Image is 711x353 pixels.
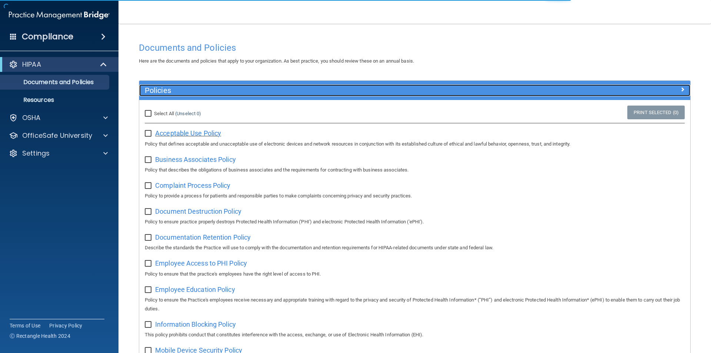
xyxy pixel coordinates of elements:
[175,111,201,116] a: (Unselect 0)
[145,86,547,94] h5: Policies
[145,217,685,226] p: Policy to ensure practice properly destroys Protected Health Information ('PHI') and electronic P...
[155,259,247,267] span: Employee Access to PHI Policy
[22,31,73,42] h4: Compliance
[5,96,106,104] p: Resources
[155,233,251,241] span: Documentation Retention Policy
[10,322,40,329] a: Terms of Use
[145,111,153,117] input: Select All (Unselect 0)
[155,182,230,189] span: Complaint Process Policy
[154,111,174,116] span: Select All
[155,320,236,328] span: Information Blocking Policy
[9,131,108,140] a: OfficeSafe University
[139,58,414,64] span: Here are the documents and policies that apply to your organization. As best practice, you should...
[145,192,685,200] p: Policy to provide a process for patients and responsible parties to make complaints concerning pr...
[145,296,685,313] p: Policy to ensure the Practice's employees receive necessary and appropriate training with regard ...
[145,330,685,339] p: This policy prohibits conduct that constitutes interference with the access, exchange, or use of ...
[155,207,241,215] span: Document Destruction Policy
[49,322,83,329] a: Privacy Policy
[9,60,107,69] a: HIPAA
[139,43,691,53] h4: Documents and Policies
[22,60,41,69] p: HIPAA
[155,286,235,293] span: Employee Education Policy
[155,129,221,137] span: Acceptable Use Policy
[22,113,41,122] p: OSHA
[155,156,236,163] span: Business Associates Policy
[145,270,685,279] p: Policy to ensure that the practice's employees have the right level of access to PHI.
[10,332,70,340] span: Ⓒ Rectangle Health 2024
[9,149,108,158] a: Settings
[145,166,685,174] p: Policy that describes the obligations of business associates and the requirements for contracting...
[627,106,685,119] a: Print Selected (0)
[145,140,685,149] p: Policy that defines acceptable and unacceptable use of electronic devices and network resources i...
[22,149,50,158] p: Settings
[145,84,685,96] a: Policies
[22,131,92,140] p: OfficeSafe University
[9,113,108,122] a: OSHA
[5,79,106,86] p: Documents and Policies
[145,243,685,252] p: Describe the standards the Practice will use to comply with the documentation and retention requi...
[9,8,110,23] img: PMB logo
